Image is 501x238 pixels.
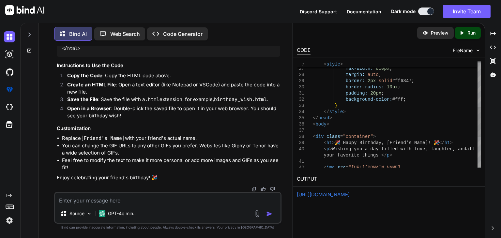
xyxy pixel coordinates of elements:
[453,47,473,54] span: FileName
[297,134,304,140] div: 38
[347,8,381,15] button: Documentation
[392,78,412,83] span: #ff6347
[110,30,140,38] p: Web Search
[329,115,332,121] span: >
[340,62,343,67] span: >
[297,158,304,165] div: 41
[368,72,379,77] span: auto
[69,30,87,38] p: Bind AI
[4,215,15,226] img: settings
[443,5,491,18] button: Invite Team
[389,153,392,158] span: >
[297,47,311,54] div: CODE
[318,115,329,121] span: head
[313,115,318,121] span: </
[346,72,365,77] span: margin:
[348,165,351,170] span: "
[300,8,337,15] button: Discord Support
[297,90,304,97] div: 31
[326,134,340,139] span: class
[69,210,84,217] p: Source
[324,153,381,158] span: your favorite things!
[376,66,389,71] span: 800px
[57,125,280,132] h3: Customization
[329,146,332,152] span: >
[62,142,280,157] li: You can change the GIF URLs to any other GIFs you prefer. Websites like Giphy or Tenor have a wid...
[293,171,485,187] h2: OUTPUT
[81,135,125,141] code: [Friend's Name]
[412,78,414,83] span: ;
[346,165,348,170] span: =
[297,165,304,171] div: 42
[313,122,315,127] span: <
[326,140,332,145] span: h1
[270,186,275,192] img: dislike
[297,146,304,152] div: 40
[145,96,159,103] code: .html
[335,140,439,145] span: 🎉 Happy Birthday, [Friend's Name]! 🎉
[62,45,80,51] span: </ >
[391,8,416,15] span: Dark mode
[108,210,136,217] p: GPT-4o min..
[62,96,280,105] li: : Save the file with a extension, for example, .
[332,140,335,145] span: >
[398,84,401,90] span: ;
[315,122,326,127] span: body
[335,103,337,108] span: }
[346,78,365,83] span: border:
[5,5,44,15] img: Bind AI
[422,30,428,36] img: preview
[163,30,203,38] p: Code Generator
[261,186,266,192] img: like
[4,102,15,113] img: cloudideIcon
[86,211,92,216] img: Pick Models
[439,140,445,145] span: </
[297,78,304,84] div: 29
[346,66,373,71] span: max-width:
[403,97,406,102] span: ;
[297,127,304,134] div: 37
[297,62,304,68] span: 7
[338,165,346,170] span: src
[266,211,273,217] img: icon
[4,67,15,78] img: githubDark
[297,115,304,121] div: 35
[351,165,401,170] span: [URL][DOMAIN_NAME]
[371,91,382,96] span: 20px
[297,140,304,146] div: 39
[340,134,343,139] span: =
[450,140,453,145] span: >
[347,9,381,14] span: Documentation
[297,121,304,127] div: 36
[54,225,281,230] p: Bind can provide inaccurate information, including about people. Always double-check its answers....
[346,97,392,102] span: background-color:
[389,66,392,71] span: ;
[381,91,384,96] span: ;
[343,109,346,114] span: >
[251,186,257,192] img: copy
[313,134,315,139] span: <
[297,103,304,109] div: 33
[57,62,280,69] h3: Instructions to Use the Code
[315,134,324,139] span: div
[467,30,476,36] p: Run
[297,66,304,72] div: 27
[253,210,261,217] img: attachment
[326,62,340,67] span: style
[387,153,389,158] span: p
[67,72,102,79] strong: Copy the Code
[300,9,337,14] span: Discord Support
[466,146,475,152] span: all
[297,72,304,78] div: 28
[67,45,78,51] span: html
[326,122,329,127] span: >
[445,140,450,145] span: h1
[297,84,304,90] div: 30
[62,81,280,96] li: : Open a text editor (like Notepad or VSCode) and paste the code into a new file.
[332,146,466,152] span: Wishing you a day filled with love, laughter, and
[214,96,267,103] code: birthday_wish.html
[62,72,280,81] li: : Copy the HTML code above.
[297,109,304,115] div: 34
[324,165,326,170] span: <
[379,72,381,77] span: ;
